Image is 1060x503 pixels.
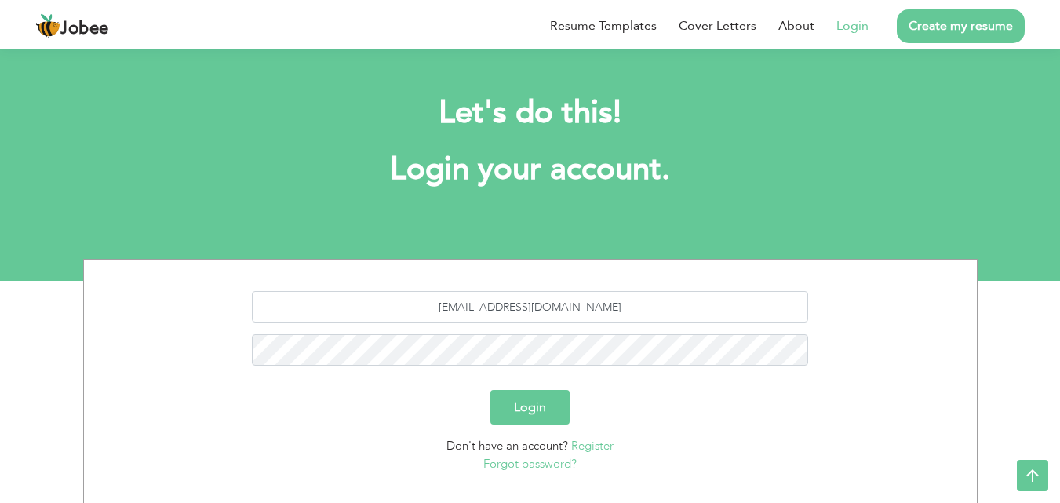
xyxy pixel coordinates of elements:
a: About [778,16,814,35]
a: Create my resume [897,9,1025,43]
input: Email [252,291,808,323]
a: Cover Letters [679,16,756,35]
a: Jobee [35,13,109,38]
a: Resume Templates [550,16,657,35]
a: Register [571,438,614,454]
h1: Login your account. [107,149,954,190]
a: Forgot password? [483,456,577,472]
span: Jobee [60,20,109,38]
h2: Let's do this! [107,93,954,133]
span: Don't have an account? [446,438,568,454]
button: Login [490,390,570,425]
img: jobee.io [35,13,60,38]
a: Login [836,16,869,35]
